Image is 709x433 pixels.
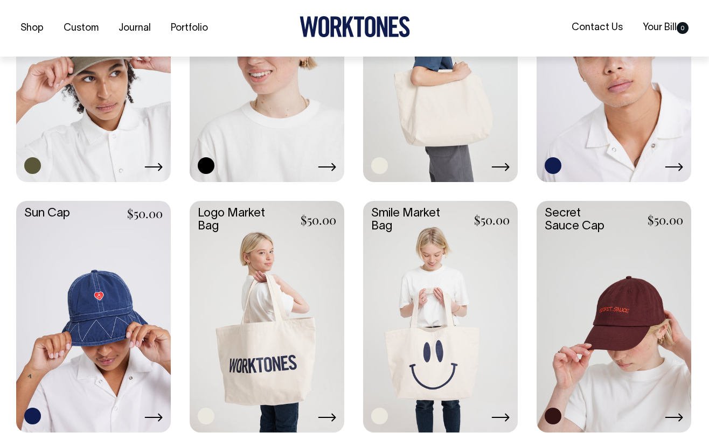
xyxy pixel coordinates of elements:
[567,19,627,37] a: Contact Us
[677,22,689,34] span: 0
[16,19,48,37] a: Shop
[638,19,693,37] a: Your Bill0
[114,19,155,37] a: Journal
[166,19,212,37] a: Portfolio
[59,19,103,37] a: Custom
